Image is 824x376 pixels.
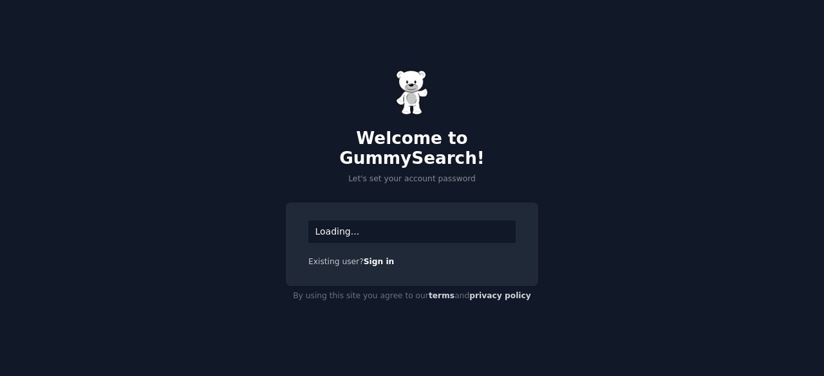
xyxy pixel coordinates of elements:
[429,291,454,300] a: terms
[286,174,538,185] p: Let's set your account password
[469,291,531,300] a: privacy policy
[396,70,428,115] img: Gummy Bear
[308,257,364,266] span: Existing user?
[286,129,538,169] h2: Welcome to GummySearch!
[364,257,395,266] a: Sign in
[308,220,516,243] div: Loading...
[286,286,538,307] div: By using this site you agree to our and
